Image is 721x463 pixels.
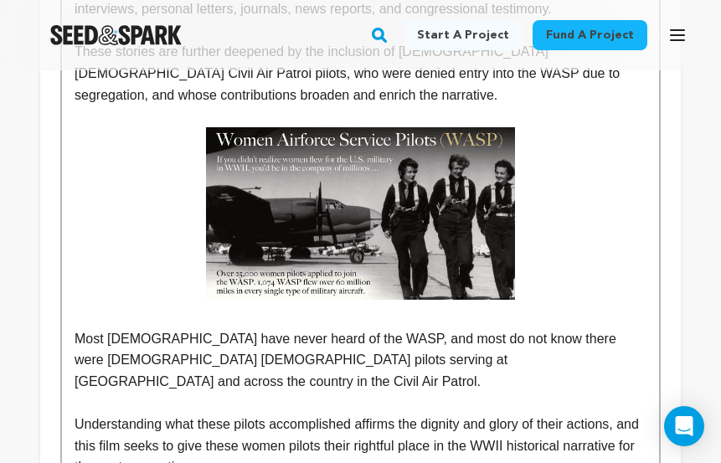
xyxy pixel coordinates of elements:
img: 1758133883-PHOTO%20TWO.jpg [206,127,515,300]
p: These stories are further deepened by the inclusion of [DEMOGRAPHIC_DATA] [DEMOGRAPHIC_DATA] Civi... [75,41,646,105]
a: Seed&Spark Homepage [50,25,182,45]
a: Start a project [404,20,523,50]
a: Fund a project [533,20,647,50]
p: Most [DEMOGRAPHIC_DATA] have never heard of the WASP, and most do not know there were [DEMOGRAPHI... [75,328,646,393]
img: Seed&Spark Logo Dark Mode [50,25,182,45]
div: Open Intercom Messenger [664,406,704,446]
